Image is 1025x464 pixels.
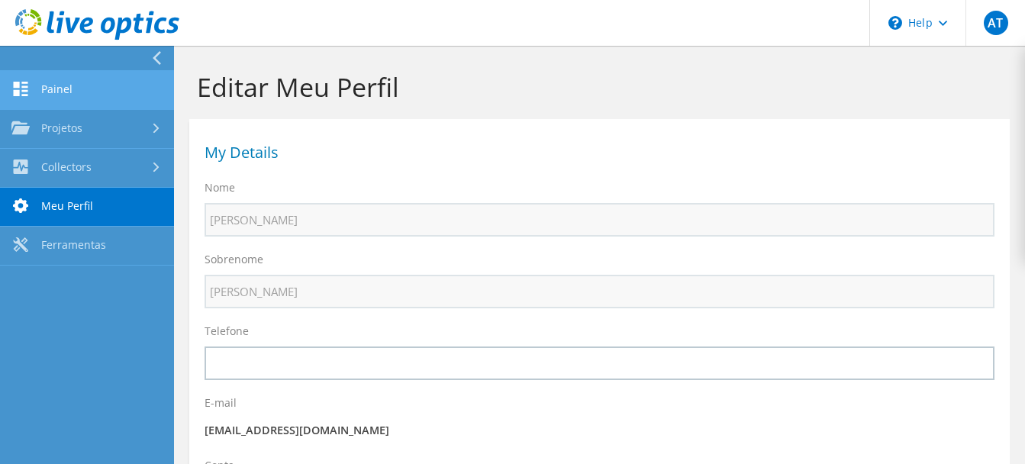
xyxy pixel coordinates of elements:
[205,145,987,160] h1: My Details
[205,395,237,411] label: E-mail
[205,252,263,267] label: Sobrenome
[205,324,249,339] label: Telefone
[197,71,994,103] h1: Editar Meu Perfil
[205,422,994,439] p: [EMAIL_ADDRESS][DOMAIN_NAME]
[888,16,902,30] svg: \n
[984,11,1008,35] span: AT
[205,180,235,195] label: Nome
